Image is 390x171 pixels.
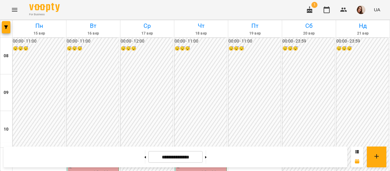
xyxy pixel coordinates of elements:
h6: 😴😴😴 [67,45,119,52]
h6: 😴😴😴 [229,45,281,52]
h6: 00:00 - 12:00 [121,38,173,45]
h6: 09 [4,89,9,96]
h6: Пт [229,21,281,31]
h6: 00:00 - 11:00 [229,38,281,45]
h6: 21 вер [337,31,389,36]
h6: 15 вер [13,31,65,36]
span: UA [374,6,380,13]
h6: 😴😴😴 [336,45,388,52]
h6: 10 [4,126,9,133]
h6: 18 вер [175,31,227,36]
img: 6cd80b088ed49068c990d7a30548842a.jpg [357,6,365,14]
h6: 00:00 - 11:00 [13,38,65,45]
h6: Вт [67,21,119,31]
h6: 00:00 - 11:00 [175,38,227,45]
h6: 😴😴😴 [175,45,227,52]
h6: Пн [13,21,65,31]
h6: 00:00 - 23:59 [336,38,388,45]
span: For Business [29,13,60,17]
h6: 😴😴😴 [121,45,173,52]
h6: 08 [4,53,9,59]
h6: 16 вер [67,31,119,36]
h6: 😴😴😴 [282,45,335,52]
h6: Ср [121,21,173,31]
h6: 00:00 - 23:59 [282,38,335,45]
h6: 19 вер [229,31,281,36]
h6: 😴😴😴 [13,45,65,52]
button: Menu [7,2,22,17]
span: 1 [311,2,317,8]
h6: 20 вер [283,31,335,36]
h6: Сб [283,21,335,31]
button: UA [371,4,383,15]
h6: Чт [175,21,227,31]
h6: Нд [337,21,389,31]
h6: 17 вер [121,31,173,36]
h6: 00:00 - 11:00 [67,38,119,45]
img: Voopty Logo [29,3,60,12]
